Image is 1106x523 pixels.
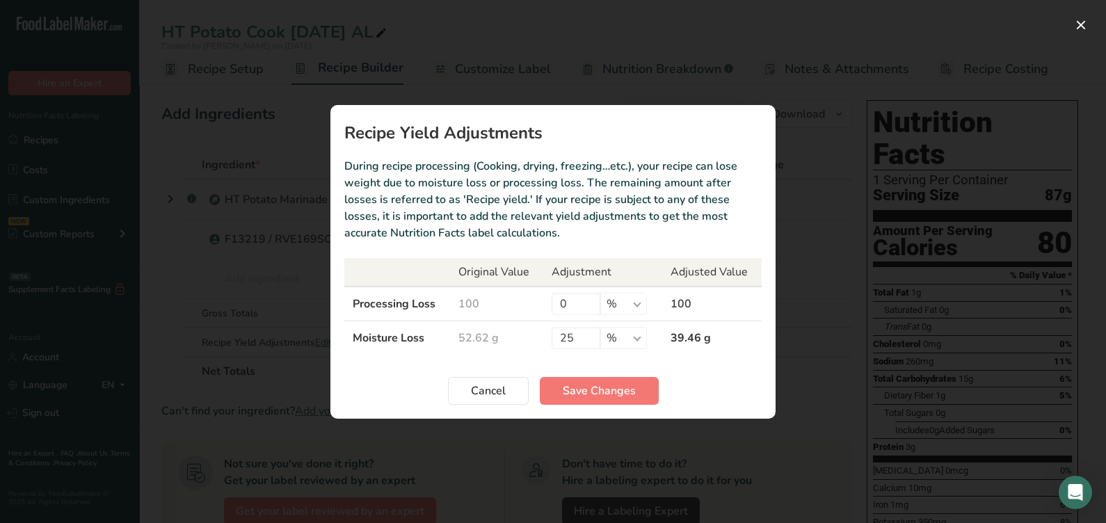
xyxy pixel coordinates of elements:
td: 52.62 g [450,321,543,355]
span: Save Changes [563,383,636,399]
th: Adjustment [543,258,662,287]
td: 100 [450,287,543,321]
button: Cancel [448,377,529,405]
h1: Recipe Yield Adjustments [344,124,762,141]
td: Moisture Loss [344,321,450,355]
p: During recipe processing (Cooking, drying, freezing…etc.), your recipe can lose weight due to moi... [344,158,762,241]
span: Cancel [471,383,506,399]
th: Adjusted Value [662,258,762,287]
th: Original Value [450,258,543,287]
td: 100 [662,287,762,321]
button: Save Changes [540,377,659,405]
td: 39.46 g [662,321,762,355]
div: Open Intercom Messenger [1059,476,1092,509]
td: Processing Loss [344,287,450,321]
